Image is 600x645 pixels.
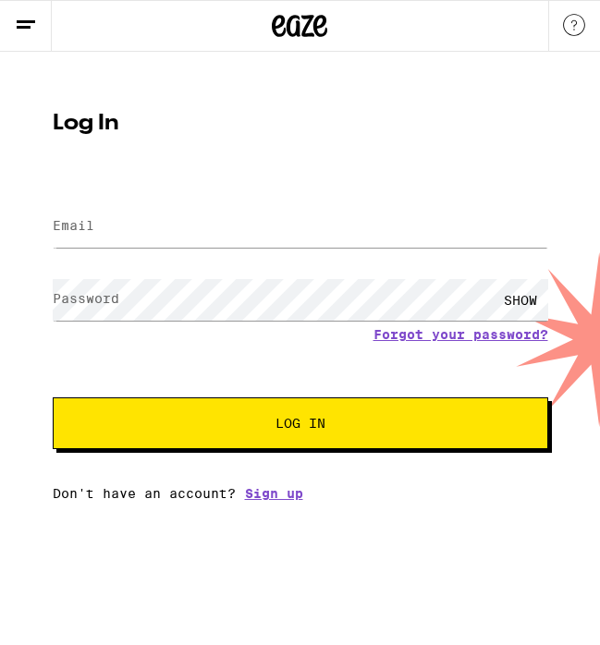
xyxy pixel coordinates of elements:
a: Forgot your password? [373,327,548,342]
label: Password [53,291,119,306]
label: Email [53,218,94,233]
button: Log In [53,397,548,449]
h1: Log In [53,113,548,135]
span: Log In [276,417,325,430]
a: Sign up [245,486,303,501]
div: SHOW [493,279,548,321]
input: Email [53,206,548,248]
div: Don't have an account? [53,486,548,501]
